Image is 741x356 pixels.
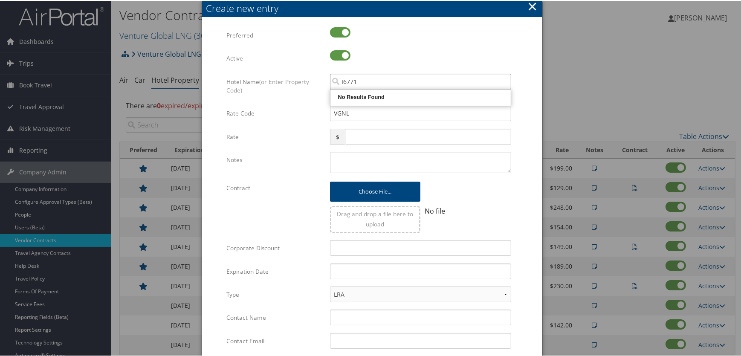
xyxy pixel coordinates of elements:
[226,263,323,279] label: Expiration Date
[226,179,323,195] label: Contract
[226,104,323,121] label: Rate Code
[226,332,323,348] label: Contact Email
[226,239,323,255] label: Corporate Discount
[332,92,509,101] div: No Results Found
[206,1,542,14] div: Create new entry
[226,309,323,325] label: Contact Name
[226,128,323,144] label: Rate
[337,209,414,227] span: Drag and drop a file here to upload
[226,26,323,43] label: Preferred
[226,77,309,93] span: (or Enter Property Code)
[226,151,323,167] label: Notes
[226,49,323,66] label: Active
[425,205,445,215] span: No file
[330,128,345,144] span: $
[226,286,323,302] label: Type
[226,73,323,98] label: Hotel Name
